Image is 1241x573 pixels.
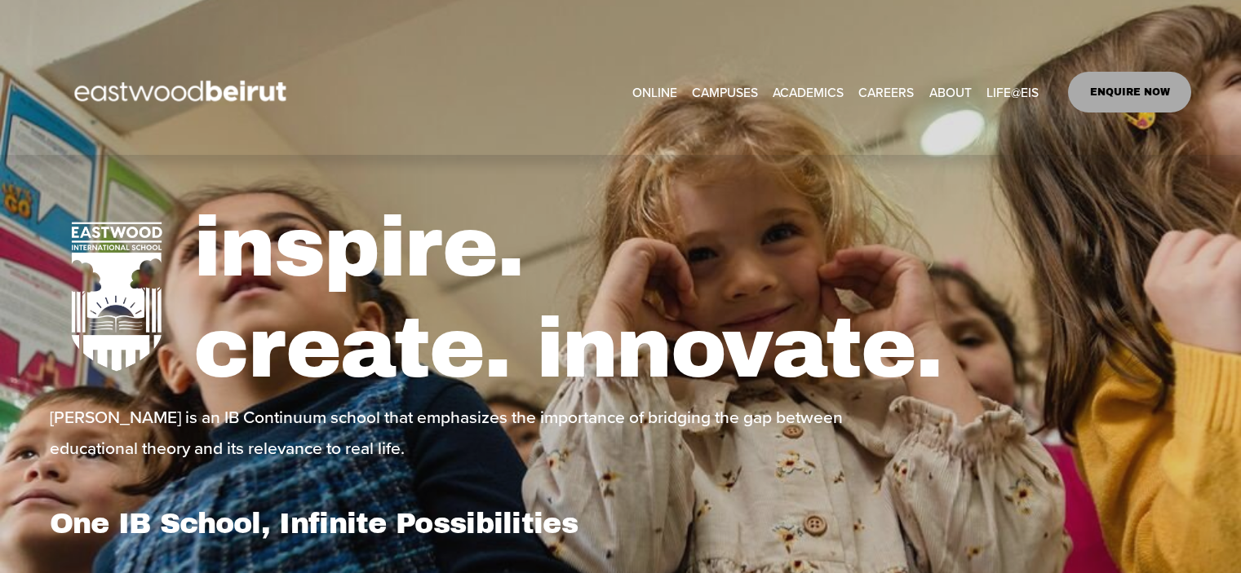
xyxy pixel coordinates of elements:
span: CAMPUSES [692,81,758,104]
span: ABOUT [929,81,972,104]
p: [PERSON_NAME] is an IB Continuum school that emphasizes the importance of bridging the gap betwee... [50,401,856,463]
a: folder dropdown [692,79,758,104]
img: EastwoodIS Global Site [50,51,316,134]
h1: One IB School, Infinite Possibilities [50,506,616,540]
span: ACADEMICS [773,81,844,104]
a: folder dropdown [986,79,1039,104]
a: folder dropdown [929,79,972,104]
a: folder dropdown [773,79,844,104]
a: ENQUIRE NOW [1068,72,1191,112]
a: ONLINE [632,79,677,104]
a: CAREERS [858,79,914,104]
span: LIFE@EIS [986,81,1039,104]
h1: inspire. create. innovate. [193,197,1191,399]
